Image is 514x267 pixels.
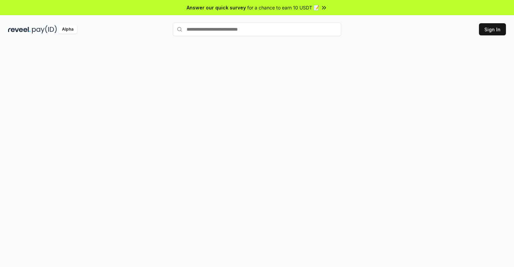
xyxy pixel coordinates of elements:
[32,25,57,34] img: pay_id
[187,4,246,11] span: Answer our quick survey
[8,25,31,34] img: reveel_dark
[479,23,506,35] button: Sign In
[58,25,77,34] div: Alpha
[247,4,319,11] span: for a chance to earn 10 USDT 📝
